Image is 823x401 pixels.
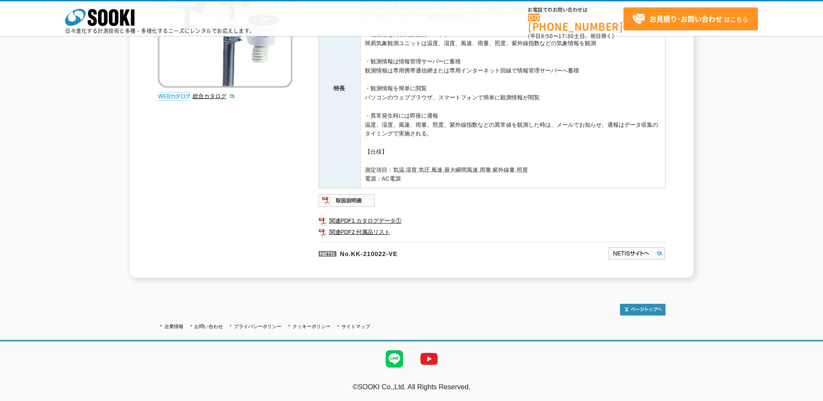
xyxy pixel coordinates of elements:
a: プライバシーポリシー [234,324,282,329]
a: クッキーポリシー [292,324,331,329]
a: サイトマップ [341,324,370,329]
img: YouTube [412,342,446,376]
img: LINE [377,342,412,376]
a: テストMail [790,392,823,400]
p: No.KK-210022-VE [318,242,524,263]
img: 取扱説明書 [318,194,375,207]
a: お見積り･お問い合わせはこちら [623,7,758,30]
a: お問い合わせ [194,324,223,329]
span: 17:30 [558,32,574,40]
p: 日々進化する計測技術と多種・多様化するニーズにレンタルでお応えします。 [65,28,255,33]
span: (平日 ～ 土日、祝日除く) [528,32,614,40]
img: NETISサイトへ [608,247,666,260]
a: 企業情報 [164,324,184,329]
a: 取扱説明書 [318,199,375,206]
img: トップページへ [620,304,666,316]
span: お電話でのお問い合わせは [528,7,623,13]
img: webカタログ [158,92,190,101]
span: 8:50 [541,32,553,40]
a: [PHONE_NUMBER] [528,13,623,31]
a: 総合カタログ [193,93,235,99]
span: はこちら [632,13,748,26]
a: 関連PDF1 カタログデータ① [318,215,666,227]
a: 関連PDF2 付属品リスト [318,227,666,238]
strong: お見積り･お問い合わせ [649,13,722,24]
